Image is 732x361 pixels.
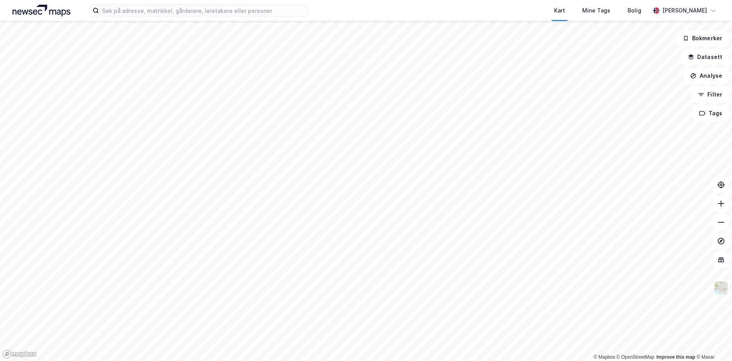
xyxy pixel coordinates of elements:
a: Improve this map [657,354,695,360]
a: Mapbox [594,354,615,360]
input: Søk på adresse, matrikkel, gårdeiere, leietakere eller personer [99,5,308,16]
img: Z [714,281,728,295]
div: Mine Tags [582,6,610,15]
button: Datasett [681,49,729,65]
button: Tags [693,105,729,121]
button: Filter [691,87,729,102]
div: Kart [554,6,565,15]
a: Mapbox homepage [2,350,37,359]
a: OpenStreetMap [617,354,655,360]
div: [PERSON_NAME] [662,6,707,15]
button: Analyse [684,68,729,84]
button: Bokmerker [676,30,729,46]
img: logo.a4113a55bc3d86da70a041830d287a7e.svg [13,5,70,16]
iframe: Chat Widget [693,323,732,361]
div: Kontrollprogram for chat [693,323,732,361]
div: Bolig [628,6,641,15]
